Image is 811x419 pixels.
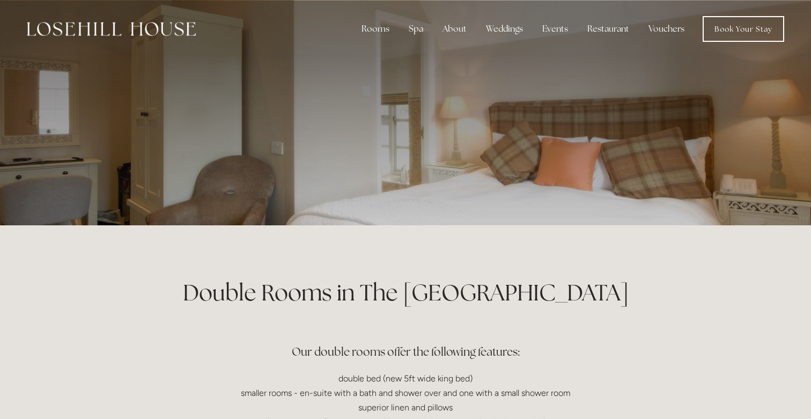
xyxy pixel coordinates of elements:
h1: Double Rooms in The [GEOGRAPHIC_DATA] [149,277,662,308]
a: Book Your Stay [703,16,784,42]
div: Weddings [477,18,532,40]
div: About [434,18,475,40]
img: Losehill House [27,22,196,36]
div: Rooms [353,18,398,40]
div: Spa [400,18,432,40]
div: Restaurant [579,18,638,40]
a: Vouchers [640,18,693,40]
h3: Our double rooms offer the following features: [149,320,662,363]
div: Events [534,18,577,40]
